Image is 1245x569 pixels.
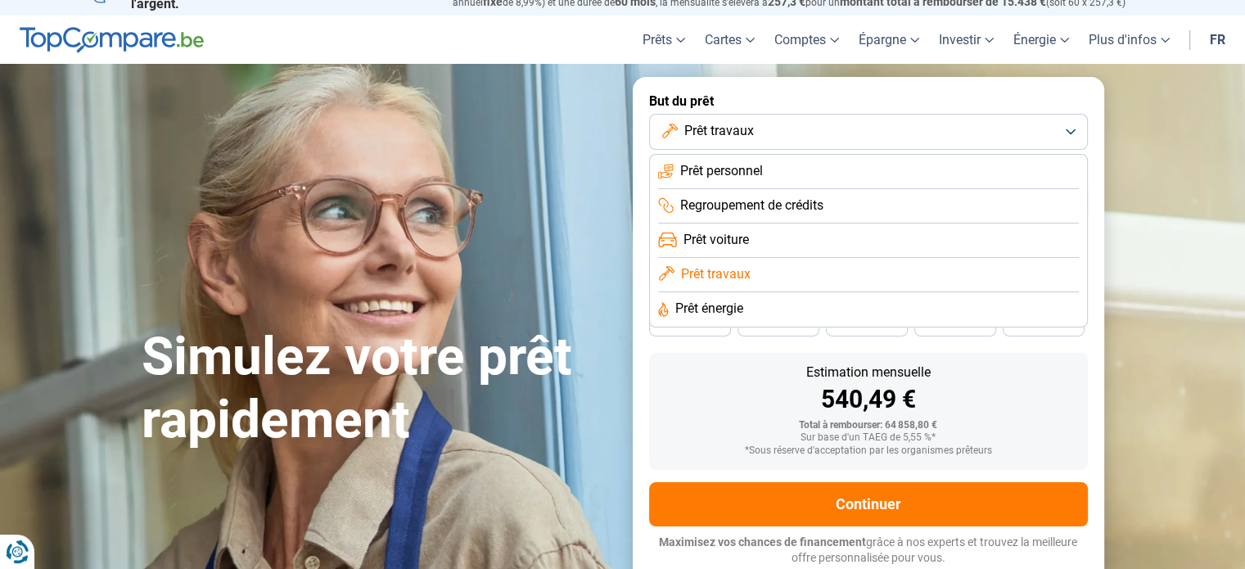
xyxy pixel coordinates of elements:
[760,319,796,329] span: 42 mois
[1079,16,1180,64] a: Plus d'infos
[675,300,743,318] span: Prêt énergie
[849,319,885,329] span: 36 mois
[649,482,1088,526] button: Continuer
[681,265,751,283] span: Prêt travaux
[662,420,1075,431] div: Total à rembourser: 64 858,80 €
[680,162,763,180] span: Prêt personnel
[683,231,749,249] span: Prêt voiture
[1026,319,1062,329] span: 24 mois
[695,16,765,64] a: Cartes
[937,319,973,329] span: 30 mois
[684,122,754,140] span: Prêt travaux
[1004,16,1079,64] a: Énergie
[659,535,866,549] span: Maximisez vos chances de financement
[1200,16,1235,64] a: fr
[662,366,1075,379] div: Estimation mensuelle
[20,27,204,53] img: TopCompare
[672,319,708,329] span: 48 mois
[765,16,849,64] a: Comptes
[142,326,613,452] h1: Simulez votre prêt rapidement
[680,196,823,215] span: Regroupement de crédits
[649,93,1088,109] label: But du prêt
[649,535,1088,567] p: grâce à nos experts et trouvez la meilleure offre personnalisée pour vous.
[662,432,1075,444] div: Sur base d'un TAEG de 5,55 %*
[849,16,929,64] a: Épargne
[929,16,1004,64] a: Investir
[662,387,1075,412] div: 540,49 €
[662,445,1075,457] div: *Sous réserve d'acceptation par les organismes prêteurs
[633,16,695,64] a: Prêts
[649,114,1088,150] button: Prêt travaux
